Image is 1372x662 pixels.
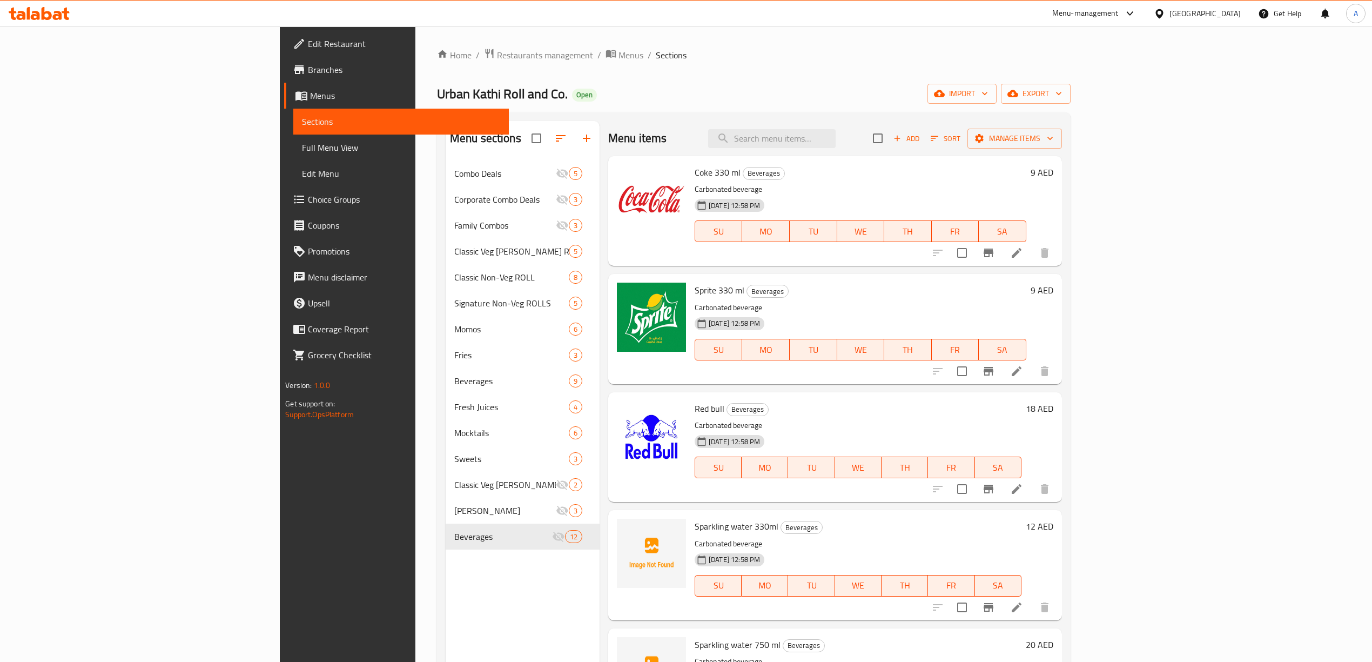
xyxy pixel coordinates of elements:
[1010,246,1023,259] a: Edit menu item
[293,135,509,161] a: Full Menu View
[708,129,836,148] input: search
[446,212,600,238] div: Family Combos3
[839,578,877,593] span: WE
[746,342,785,358] span: MO
[454,271,569,284] span: Classic Non-Veg ROLL
[454,530,552,543] span: Beverages
[884,339,932,360] button: TH
[746,285,789,298] div: Beverages
[565,530,582,543] div: items
[569,402,582,412] span: 4
[1354,8,1358,19] span: A
[446,368,600,394] div: Beverages9
[743,167,785,180] div: Beverages
[446,290,600,316] div: Signature Non-Veg ROLLS5
[932,460,970,476] span: FR
[695,457,742,478] button: SU
[936,224,975,239] span: FR
[884,220,932,242] button: TH
[454,426,569,439] span: Mocktails
[889,224,927,239] span: TH
[569,452,582,465] div: items
[446,238,600,264] div: Classic Veg [PERSON_NAME] ROLLS5
[892,132,921,145] span: Add
[1010,483,1023,496] a: Edit menu item
[446,394,600,420] div: Fresh Juices4
[695,339,742,360] button: SU
[569,195,582,205] span: 3
[979,460,1017,476] span: SA
[783,639,824,652] span: Beverages
[308,297,500,310] span: Upsell
[446,264,600,290] div: Classic Non-Veg ROLL8
[454,349,569,362] div: Fries
[931,132,960,145] span: Sort
[727,403,768,416] span: Beverages
[742,220,790,242] button: MO
[790,220,837,242] button: TU
[569,271,582,284] div: items
[446,342,600,368] div: Fries3
[976,358,1001,384] button: Branch-specific-item
[569,219,582,232] div: items
[742,339,790,360] button: MO
[310,89,500,102] span: Menus
[618,49,643,62] span: Menus
[569,426,582,439] div: items
[1032,240,1058,266] button: delete
[308,219,500,232] span: Coupons
[569,220,582,231] span: 3
[792,578,830,593] span: TU
[569,480,582,490] span: 2
[284,264,509,290] a: Menu disclaimer
[308,349,500,362] span: Grocery Checklist
[284,290,509,316] a: Upsell
[1031,165,1053,180] h6: 9 AED
[976,240,1001,266] button: Branch-specific-item
[695,301,1026,315] p: Carbonated beverage
[1026,637,1053,652] h6: 20 AED
[975,457,1021,478] button: SA
[454,219,556,232] span: Family Combos
[951,596,973,619] span: Select to update
[302,141,500,154] span: Full Menu View
[889,130,924,147] span: Add item
[284,238,509,264] a: Promotions
[454,193,556,206] span: Corporate Combo Deals
[704,318,764,329] span: [DATE] 12:58 PM
[727,403,769,416] div: Beverages
[794,224,833,239] span: TU
[308,193,500,206] span: Choice Groups
[788,457,835,478] button: TU
[548,125,574,151] span: Sort sections
[308,245,500,258] span: Promotions
[695,282,744,298] span: Sprite 330 ml
[928,575,974,597] button: FR
[454,452,569,465] span: Sweets
[308,271,500,284] span: Menu disclaimer
[976,132,1053,145] span: Manage items
[704,200,764,211] span: [DATE] 12:58 PM
[572,89,597,102] div: Open
[1052,7,1119,20] div: Menu-management
[446,498,600,524] div: [PERSON_NAME]3
[572,90,597,99] span: Open
[454,297,569,310] span: Signature Non-Veg ROLLS
[285,397,335,411] span: Get support on:
[746,578,784,593] span: MO
[790,339,837,360] button: TU
[781,521,823,534] div: Beverages
[1032,476,1058,502] button: delete
[648,49,651,62] li: /
[617,519,686,588] img: Sparkling water 330ml
[1010,601,1023,614] a: Edit menu item
[695,183,1026,196] p: Carbonated beverage
[842,342,880,358] span: WE
[882,575,928,597] button: TH
[924,130,967,147] span: Sort items
[285,407,354,422] a: Support.OpsPlatform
